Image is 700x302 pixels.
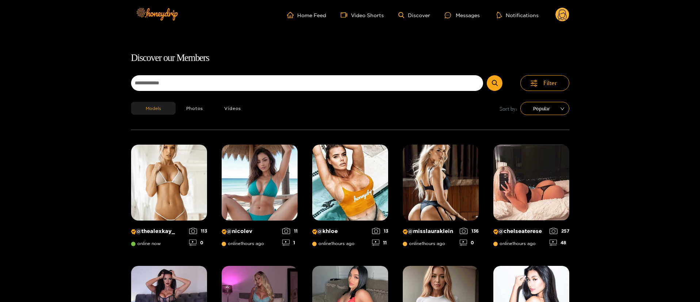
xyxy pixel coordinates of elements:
[526,103,564,114] span: Popular
[372,240,388,246] div: 11
[341,12,384,18] a: Video Shorts
[550,240,569,246] div: 48
[222,241,264,246] span: online 1 hours ago
[312,145,388,251] a: Creator Profile Image: khloe@khloeonline1hours ago1311
[493,145,569,251] a: Creator Profile Image: chelseaterese@chelseatereseonline1hours ago25748
[282,228,298,234] div: 11
[494,11,541,19] button: Notifications
[487,75,502,91] button: Submit Search
[131,50,569,66] h1: Discover our Members
[131,241,161,246] span: online now
[341,12,351,18] span: video-camera
[312,228,368,235] p: @ khloe
[403,228,456,235] p: @ misslauraklein
[282,240,298,246] div: 1
[176,102,214,115] button: Photos
[520,75,569,91] button: Filter
[403,145,479,251] a: Creator Profile Image: misslauraklein@misslaurakleinonline1hours ago1360
[189,240,207,246] div: 0
[493,145,569,221] img: Creator Profile Image: chelseaterese
[372,228,388,234] div: 13
[131,145,207,221] img: Creator Profile Image: thealexkay_
[189,228,207,234] div: 113
[403,145,479,221] img: Creator Profile Image: misslauraklein
[287,12,326,18] a: Home Feed
[312,145,388,221] img: Creator Profile Image: khloe
[131,102,176,115] button: Models
[131,145,207,251] a: Creator Profile Image: thealexkay_@thealexkay_online now1130
[550,228,569,234] div: 257
[287,12,297,18] span: home
[312,241,355,246] span: online 1 hours ago
[222,145,298,251] a: Creator Profile Image: nicolev@nicolevonline1hours ago111
[460,240,479,246] div: 0
[131,228,185,235] p: @ thealexkay_
[520,102,569,115] div: sort
[214,102,252,115] button: Videos
[543,79,557,87] span: Filter
[460,228,479,234] div: 136
[403,241,445,246] span: online 1 hours ago
[445,11,480,19] div: Messages
[500,104,517,113] span: Sort by:
[398,12,430,18] a: Discover
[493,228,546,235] p: @ chelseaterese
[493,241,536,246] span: online 1 hours ago
[222,145,298,221] img: Creator Profile Image: nicolev
[222,228,279,235] p: @ nicolev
